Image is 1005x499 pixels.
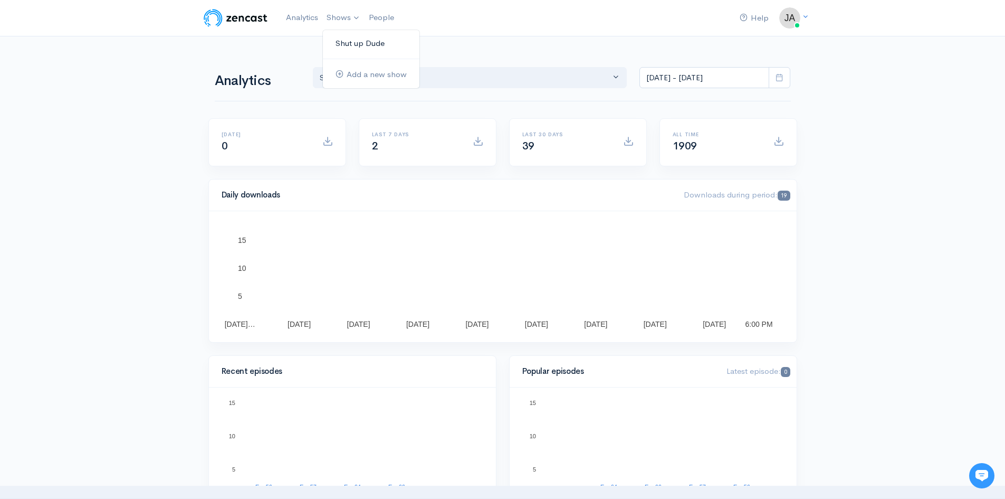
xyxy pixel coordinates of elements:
text: [DATE]… [224,320,255,328]
a: Shut up Dude [323,34,419,53]
text: Ep. 66 [645,484,662,490]
h6: Last 7 days [372,131,460,137]
text: 5 [232,466,235,473]
iframe: gist-messenger-bubble-iframe [969,463,994,488]
text: Ep. 64 [600,484,617,490]
text: [DATE] [584,320,607,328]
h4: Popular episodes [522,367,714,376]
input: Search articles [31,199,188,220]
text: [DATE] [406,320,429,328]
text: Ep. 56 [255,484,272,490]
text: [DATE] [524,320,548,328]
a: Shows [322,6,365,30]
div: Shut up Dude [320,72,611,84]
text: 15 [238,236,246,244]
a: People [365,6,398,29]
text: Ep. 67 [556,404,573,410]
text: 10 [238,264,246,272]
span: New conversation [68,146,127,155]
p: Find an answer quickly [14,181,197,194]
img: ZenCast Logo [202,7,269,29]
svg: A chart. [222,224,784,329]
text: [DATE] [347,320,370,328]
text: Ep. 66 [388,484,405,490]
text: 10 [529,433,535,439]
text: Ep. 56 [733,484,750,490]
button: Shut up Dude [313,67,627,89]
text: 67: sav...) [368,252,399,261]
span: Downloads during period: [684,190,790,200]
img: ... [779,7,800,29]
ul: Shows [322,30,420,89]
text: Ep. 57 [300,484,317,490]
text: 15 [228,400,235,406]
h1: Analytics [215,73,300,89]
h4: Daily downloads [222,191,672,200]
span: 39 [522,139,534,153]
text: Ep. 64 [344,484,361,490]
text: [DATE] [465,320,489,328]
h6: Last 30 days [522,131,610,137]
text: Ep. 57 [689,484,706,490]
a: Add a new show [323,65,419,84]
text: Ep. 67 [433,404,449,410]
a: Help [735,7,773,30]
input: analytics date range selector [639,67,769,89]
button: New conversation [16,140,195,161]
text: [DATE] [643,320,666,328]
text: [DATE] [288,320,311,328]
text: 6:00 PM [745,320,772,328]
h2: Just let us know if you need anything and we'll be happy to help! 🙂 [16,70,195,121]
h4: Recent episodes [222,367,477,376]
span: 2 [372,139,378,153]
text: [DATE] [703,320,726,328]
span: 0 [781,367,790,377]
h1: Hi [PERSON_NAME] 👋 [16,51,195,68]
h6: [DATE] [222,131,310,137]
text: Ep. 67 (ep [367,241,401,250]
text: 5 [238,292,242,300]
span: 19 [778,191,790,201]
text: 15 [529,400,535,406]
span: 1909 [673,139,697,153]
span: 0 [222,139,228,153]
text: 5 [532,466,535,473]
text: 10 [228,433,235,439]
span: Latest episode: [726,366,790,376]
h6: All time [673,131,761,137]
a: Analytics [282,6,322,29]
